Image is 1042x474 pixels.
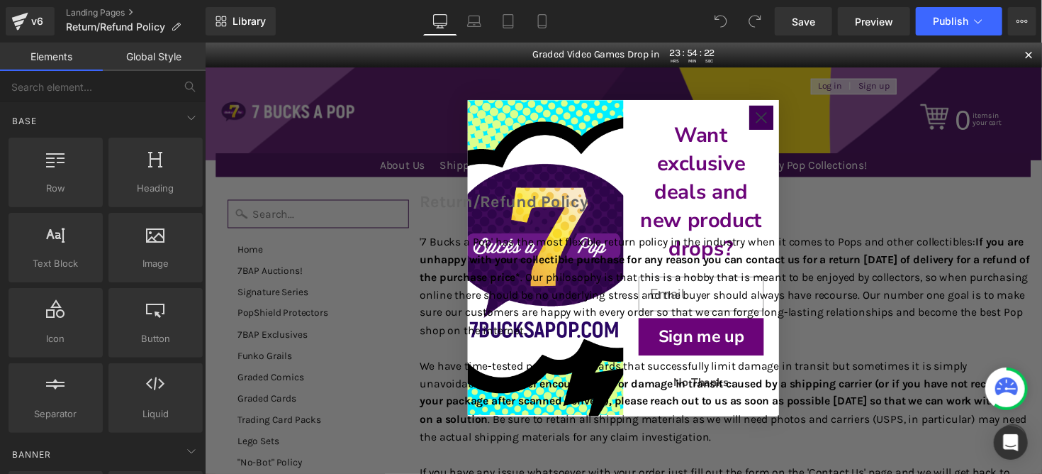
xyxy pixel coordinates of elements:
a: Laptop [457,7,491,35]
span: Banner [11,448,52,461]
span: Heading [113,181,198,196]
span: Button [113,331,198,346]
a: Desktop [423,7,457,35]
div: Open Intercom Messenger [994,426,1028,460]
a: Global Style [103,43,206,71]
button: Undo [707,7,735,35]
span: Image [113,256,198,271]
span: : [507,1,510,19]
a: v6 [6,7,55,35]
span: Graded Video Games Drop in [335,4,466,21]
button: Redo [741,7,769,35]
a: Mobile [525,7,559,35]
span: Row [13,181,99,196]
div: v6 [28,12,46,31]
a: Tablet [491,7,525,35]
img: 7d920472-214b-4cee-9bab-0ff04daf63a7.png [269,59,429,383]
a: New Library [206,7,276,35]
span: Base [11,114,38,128]
span: Icon [13,331,99,346]
span: 23 [475,2,488,19]
span: Return/Refund Policy [66,21,165,33]
span: HRS [475,18,488,21]
p: If you have any issue whatsoever with your order just fill out the form on the 'Contact Us' page ... [220,431,846,468]
span: MIN [493,18,506,21]
span: Want exclusive deals and new product drops? [447,80,571,226]
span: Publish [933,16,968,27]
span: Library [233,15,266,28]
p: '7 Bucks a Pop' has the most flexible return policy in the industry when it comes to Pops and oth... [220,195,846,304]
span: Text Block [13,256,99,271]
span: Save [792,14,815,29]
span: Return/Refund Policy [220,153,393,173]
strong: If you ever encounter loss or damage in transit caused by a shipping carrier (or if you have not ... [220,343,834,392]
a: Close [838,6,851,19]
p: We have time-tested packing standards that successfully limit damage in transit but sometimes it ... [220,322,846,413]
button: More [1008,7,1036,35]
span: 22 [510,2,524,19]
span: : [489,1,492,19]
span: Preview [855,14,893,29]
span: Separator [13,407,99,421]
a: Landing Pages [66,7,206,18]
span: 54 [493,2,506,19]
strong: If you are unhappy with your collectible purchase for any reason you can contact us for a return ... [220,197,846,247]
span: SEC [510,18,524,21]
button: Close dialog [558,65,583,89]
span: Liquid [113,407,198,421]
a: Preview [838,7,910,35]
button: Publish [916,7,1002,35]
